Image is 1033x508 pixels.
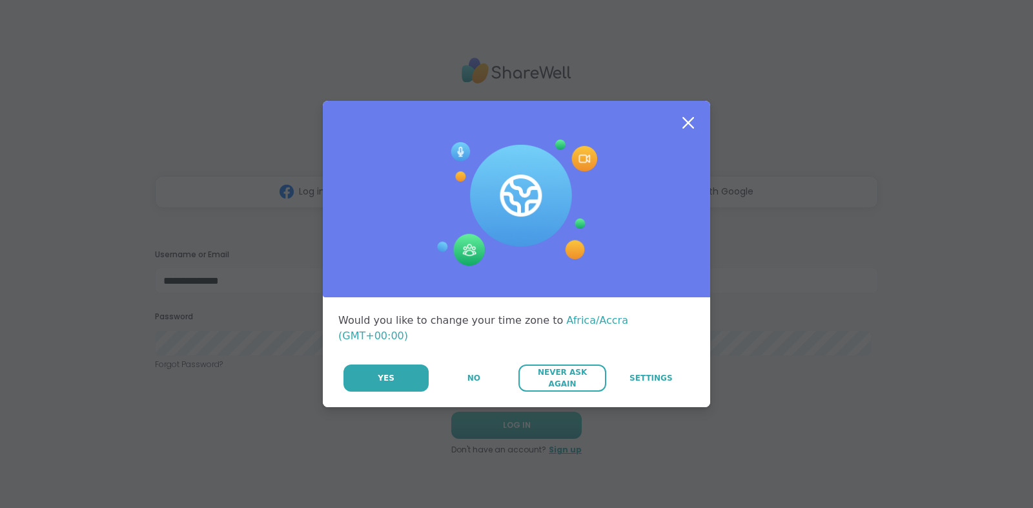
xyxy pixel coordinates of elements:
[338,313,695,344] div: Would you like to change your time zone to
[525,366,599,390] span: Never Ask Again
[378,372,394,384] span: Yes
[436,140,597,266] img: Session Experience
[629,372,673,384] span: Settings
[343,365,429,392] button: Yes
[467,372,480,384] span: No
[430,365,517,392] button: No
[608,365,695,392] a: Settings
[518,365,606,392] button: Never Ask Again
[338,314,628,342] span: Africa/Accra (GMT+00:00)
